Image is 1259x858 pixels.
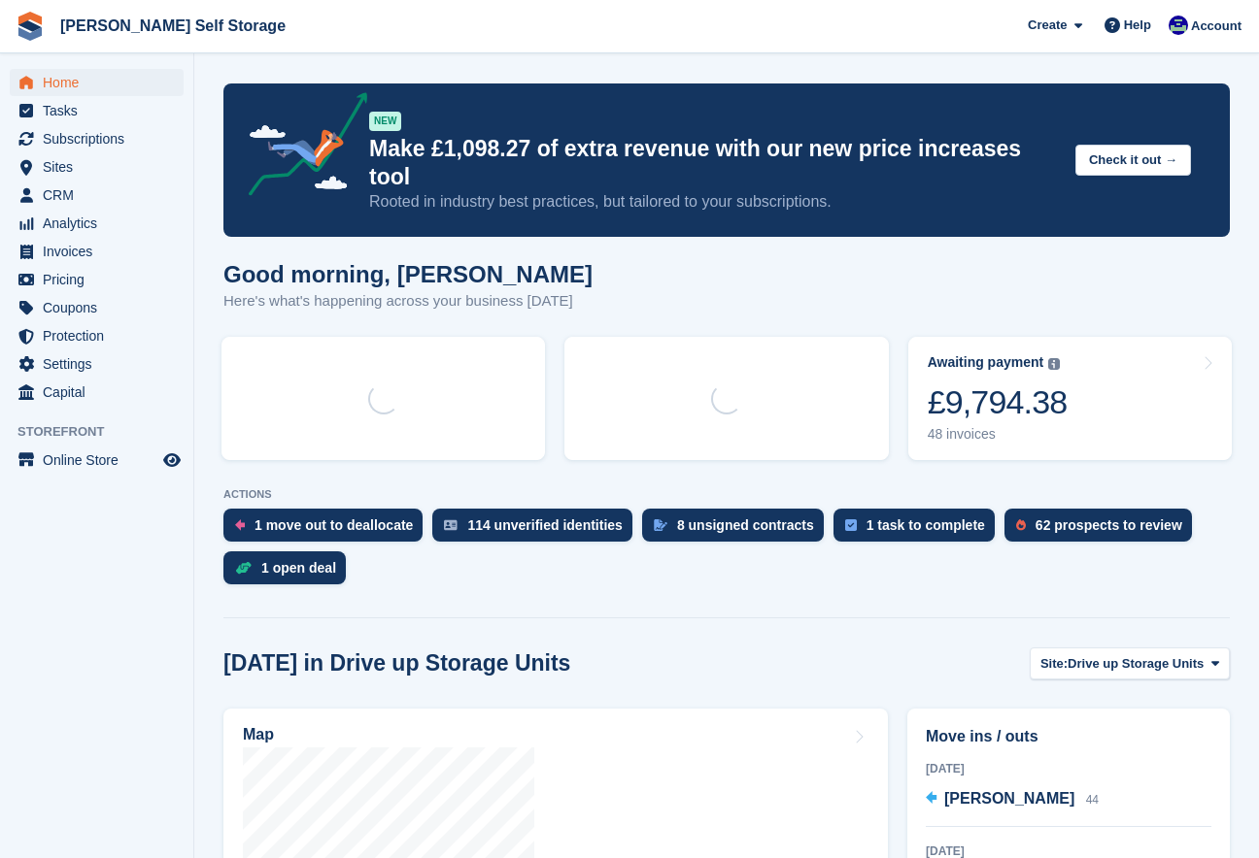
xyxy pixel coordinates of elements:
h1: Good morning, [PERSON_NAME] [223,261,593,287]
span: Storefront [17,422,193,442]
span: Analytics [43,210,159,237]
a: 1 move out to deallocate [223,509,432,551]
a: menu [10,153,184,181]
a: 8 unsigned contracts [642,509,834,551]
div: [DATE] [926,760,1211,777]
a: Preview store [160,448,184,472]
img: task-75834270c22a3079a89374b754ae025e5fb1db73e45f91037f5363f120a921f8.svg [845,519,857,531]
span: Sites [43,153,159,181]
p: Here's what's happening across your business [DATE] [223,290,593,313]
span: Tasks [43,97,159,124]
div: 114 unverified identities [467,517,623,533]
div: 62 prospects to review [1036,517,1182,533]
span: Home [43,69,159,96]
a: menu [10,266,184,293]
img: prospect-51fa495bee0391a8d652442698ab0144808aea92771e9ea1ae160a38d050c398.svg [1016,519,1026,531]
a: menu [10,69,184,96]
div: 1 open deal [261,560,336,576]
a: Awaiting payment £9,794.38 48 invoices [908,337,1232,460]
a: 114 unverified identities [432,509,642,551]
a: menu [10,97,184,124]
img: Justin Farthing [1169,16,1188,35]
div: £9,794.38 [928,382,1068,422]
button: Site: Drive up Storage Units [1030,647,1230,679]
a: menu [10,294,184,321]
div: 1 task to complete [867,517,985,533]
img: stora-icon-8386f47178a22dfd0bd8f6a31ec36ba5ce8667c1dd55bd0f319d3a0aa187defe.svg [16,12,45,41]
span: Subscriptions [43,125,159,152]
p: ACTIONS [223,488,1230,501]
span: Drive up Storage Units [1068,654,1204,674]
span: Capital [43,379,159,406]
a: menu [10,125,184,152]
a: [PERSON_NAME] Self Storage [52,10,293,42]
img: price-adjustments-announcement-icon-8257ccfd72463d97f412b2fc003d46551f7dbcb40ab6d574587a9cd5c0d94... [232,92,368,203]
div: NEW [369,112,401,131]
span: Coupons [43,294,159,321]
div: 8 unsigned contracts [677,517,814,533]
a: menu [10,446,184,474]
div: 48 invoices [928,426,1068,443]
span: Account [1191,16,1242,36]
p: Make £1,098.27 of extra revenue with our new price increases tool [369,135,1060,191]
img: deal-1b604bf984904fb50ccaf53a9ad4b4a5d6e5aea283cecdc64d6e3604feb123c2.svg [235,561,252,575]
span: Create [1028,16,1067,35]
a: menu [10,322,184,349]
span: Pricing [43,266,159,293]
a: 1 task to complete [834,509,1004,551]
div: 1 move out to deallocate [255,517,413,533]
a: menu [10,238,184,265]
span: Protection [43,322,159,349]
span: Site: [1040,654,1068,674]
a: menu [10,350,184,378]
p: Rooted in industry best practices, but tailored to your subscriptions. [369,191,1060,213]
button: Check it out → [1075,145,1191,177]
h2: Map [243,726,274,743]
div: Awaiting payment [928,354,1044,371]
a: 62 prospects to review [1004,509,1202,551]
a: [PERSON_NAME] 44 [926,787,1099,812]
span: Invoices [43,238,159,265]
img: icon-info-grey-7440780725fd019a000dd9b08b2336e03edf1995a4989e88bcd33f0948082b44.svg [1048,358,1060,370]
a: menu [10,379,184,406]
a: menu [10,210,184,237]
span: Settings [43,350,159,378]
span: CRM [43,181,159,209]
span: 44 [1086,793,1099,807]
h2: Move ins / outs [926,725,1211,748]
img: verify_identity-adf6edd0f0f0b5bbfe63781bf79b02c33cf7c696d77639b501bdc392416b5a36.svg [444,519,458,531]
img: move_outs_to_deallocate_icon-f764333ba52eb49d3ac5e1228854f67142a1ed5810a6f6cc68b1a99e826820c5.svg [235,519,245,531]
img: contract_signature_icon-13c848040528278c33f63329250d36e43548de30e8caae1d1a13099fd9432cc5.svg [654,519,667,531]
span: Help [1124,16,1151,35]
a: menu [10,181,184,209]
span: Online Store [43,446,159,474]
a: 1 open deal [223,551,356,594]
h2: [DATE] in Drive up Storage Units [223,650,570,676]
span: [PERSON_NAME] [944,790,1074,807]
